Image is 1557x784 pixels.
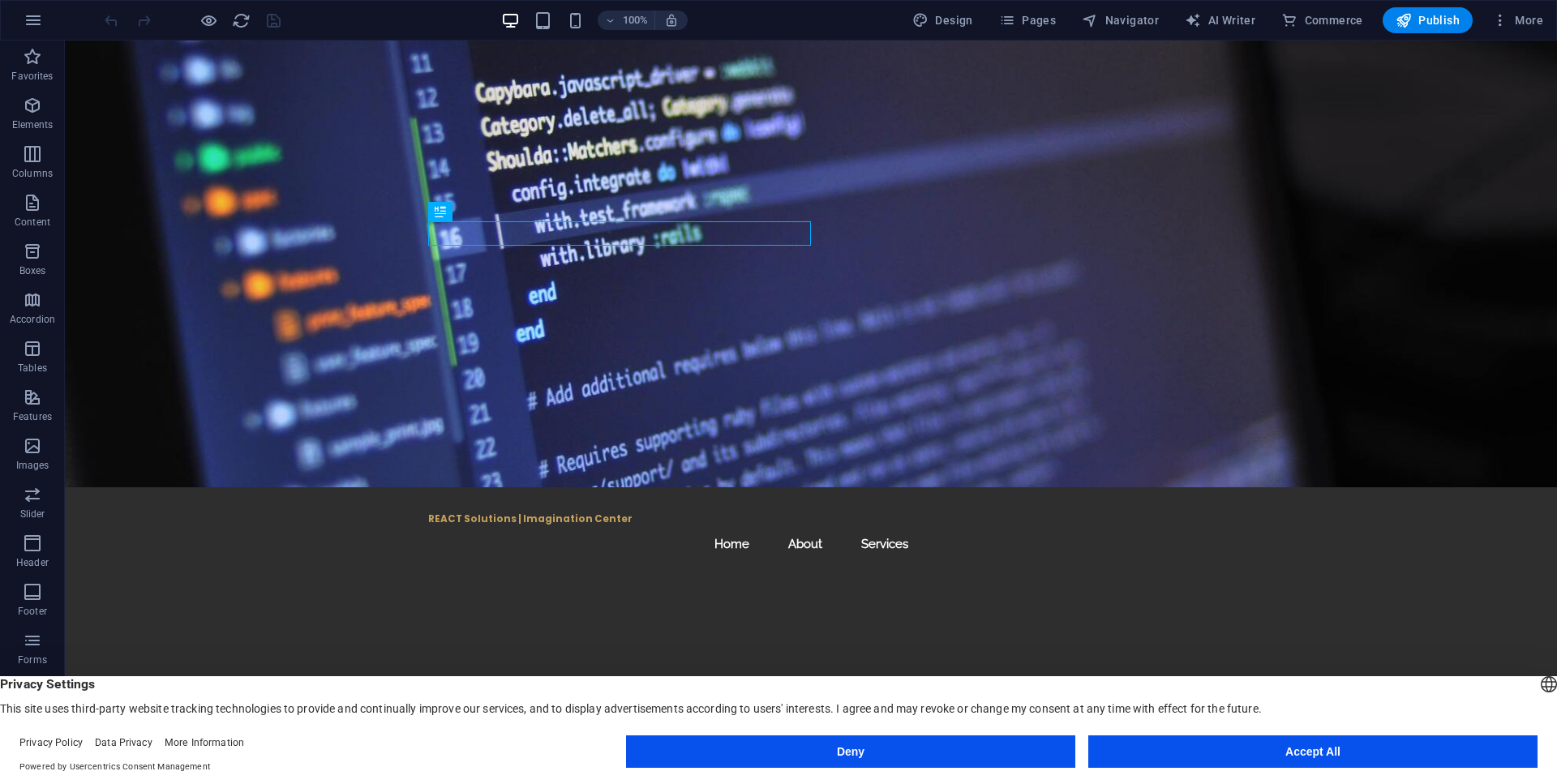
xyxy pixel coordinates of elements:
[16,556,49,569] p: Header
[622,11,648,30] h6: 100%
[1185,12,1255,28] span: AI Writer
[199,11,218,30] button: Click here to leave preview mode and continue editing
[993,7,1062,33] button: Pages
[906,7,980,33] button: Design
[1082,12,1159,28] span: Navigator
[12,118,54,131] p: Elements
[18,653,47,666] p: Forms
[11,70,53,83] p: Favorites
[18,605,47,618] p: Footer
[912,12,973,28] span: Design
[19,264,46,277] p: Boxes
[232,11,251,30] i: Reload page
[18,362,47,375] p: Tables
[10,313,55,326] p: Accordion
[231,11,251,30] button: reload
[15,216,50,229] p: Content
[598,11,655,30] button: 100%
[1178,7,1262,33] button: AI Writer
[999,12,1056,28] span: Pages
[906,7,980,33] div: Design (Ctrl+Alt+Y)
[1075,7,1165,33] button: Navigator
[16,459,49,472] p: Images
[1281,12,1363,28] span: Commerce
[1275,7,1370,33] button: Commerce
[1383,7,1473,33] button: Publish
[20,508,45,521] p: Slider
[1486,7,1550,33] button: More
[1396,12,1460,28] span: Publish
[12,167,53,180] p: Columns
[13,410,52,423] p: Features
[664,13,679,28] i: On resize automatically adjust zoom level to fit chosen device.
[1492,12,1543,28] span: More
